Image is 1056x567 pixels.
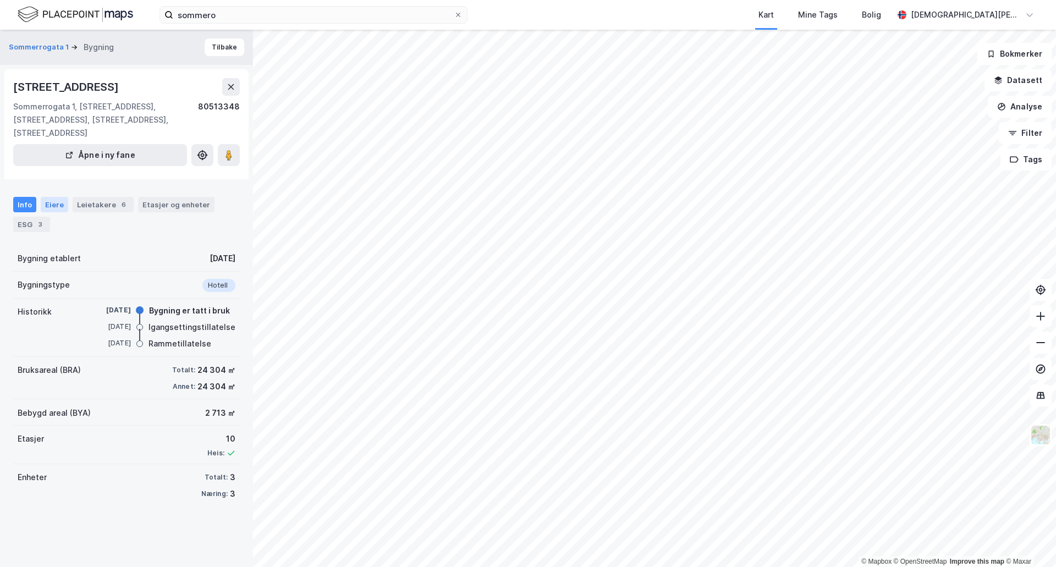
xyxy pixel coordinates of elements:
div: [DATE] [87,305,131,315]
button: Åpne i ny fane [13,144,187,166]
button: Filter [999,122,1052,144]
div: [DATE] [87,322,131,332]
div: 24 304 ㎡ [197,380,235,393]
div: Heis: [207,449,224,458]
a: Improve this map [950,558,1004,565]
div: 80513348 [198,100,240,140]
div: [STREET_ADDRESS] [13,78,121,96]
div: Annet: [173,382,195,391]
div: Sommerrogata 1, [STREET_ADDRESS], [STREET_ADDRESS], [STREET_ADDRESS], [STREET_ADDRESS] [13,100,198,140]
div: Igangsettingstillatelse [148,321,235,334]
div: Bygning etablert [18,252,81,265]
div: 2 713 ㎡ [205,406,235,420]
button: Sommerrogata 1 [9,42,71,53]
div: 3 [230,487,235,500]
div: ESG [13,217,50,232]
a: OpenStreetMap [894,558,947,565]
div: 6 [118,199,129,210]
div: Eiere [41,197,68,212]
div: Næring: [201,489,228,498]
div: [DATE] [210,252,235,265]
button: Bokmerker [977,43,1052,65]
div: 10 [207,432,235,445]
div: Rammetillatelse [148,337,211,350]
button: Datasett [985,69,1052,91]
div: Mine Tags [798,8,838,21]
div: Bruksareal (BRA) [18,364,81,377]
div: Kontrollprogram for chat [1001,514,1056,567]
div: Bygning er tatt i bruk [149,304,230,317]
div: Kart [758,8,774,21]
button: Tags [1000,148,1052,170]
div: Bygningstype [18,278,70,291]
div: Bolig [862,8,881,21]
div: Info [13,197,36,212]
input: Søk på adresse, matrikkel, gårdeiere, leietakere eller personer [173,7,454,23]
div: Totalt: [172,366,195,375]
a: Mapbox [861,558,892,565]
div: Historikk [18,305,52,318]
div: 24 304 ㎡ [197,364,235,377]
div: Bygning [84,41,114,54]
img: logo.f888ab2527a4732fd821a326f86c7f29.svg [18,5,133,24]
div: [DATE] [87,338,131,348]
div: Leietakere [73,197,134,212]
button: Analyse [988,96,1052,118]
div: Etasjer [18,432,44,445]
iframe: Chat Widget [1001,514,1056,567]
img: Z [1030,425,1051,445]
div: Bebygd areal (BYA) [18,406,91,420]
div: [DEMOGRAPHIC_DATA][PERSON_NAME] [911,8,1021,21]
button: Tilbake [205,38,244,56]
div: Totalt: [205,473,228,482]
div: 3 [35,219,46,230]
div: Enheter [18,471,47,484]
div: 3 [230,471,235,484]
div: Etasjer og enheter [142,200,210,210]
